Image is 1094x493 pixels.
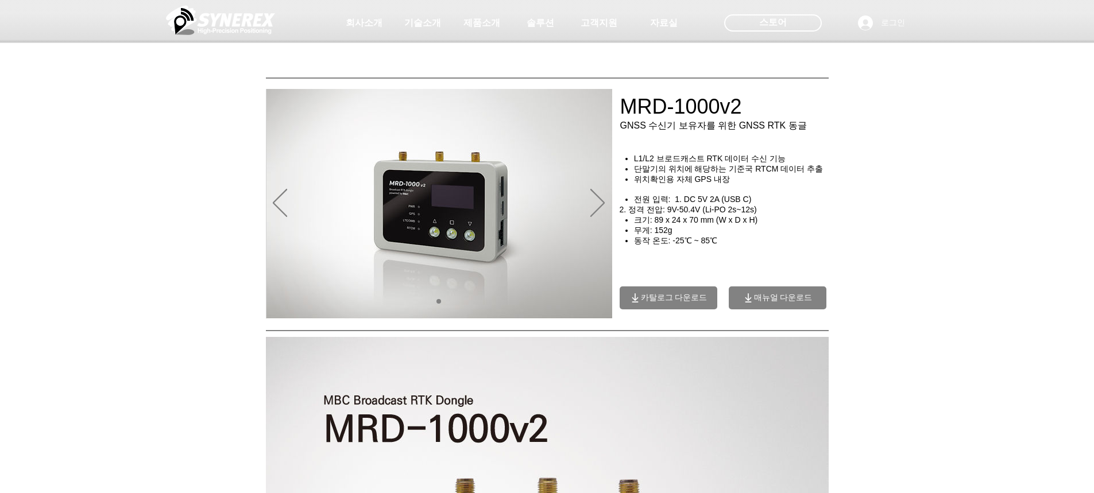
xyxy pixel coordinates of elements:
span: 전원 입력: 1. DC 5V 2A (USB C) [634,195,752,204]
iframe: Wix Chat [882,131,1094,493]
span: 제품소개 [463,17,500,29]
span: 크기: 89 x 24 x 70 mm (W x D x H) [634,215,757,224]
span: 2. 정격 전압: 9V-50.4V (Li-PO 2s~12s) [620,205,757,214]
img: 씨너렉스_White_simbol_대지 1.png [166,3,275,37]
a: 매뉴얼 다운로드 [729,286,826,309]
span: 자료실 [650,17,678,29]
a: 회사소개 [335,11,393,34]
span: 기술소개 [404,17,441,29]
a: 고객지원 [570,11,628,34]
span: 고객지원 [581,17,617,29]
nav: 슬라이드 [432,299,446,304]
a: 제품소개 [453,11,511,34]
span: 회사소개 [346,17,382,29]
span: 매뉴얼 다운로드 [754,293,813,303]
a: 01 [436,299,441,304]
span: 솔루션 [527,17,554,29]
button: 다음 [590,189,605,219]
a: 기술소개 [394,11,451,34]
span: 로그인 [877,17,909,29]
a: 카탈로그 다운로드 [620,286,717,309]
button: 로그인 [850,12,913,34]
span: 위치확인용 자체 GPS 내장 [634,174,730,184]
span: 스토어 [759,16,787,29]
span: 동작 온도: -25℃ ~ 85℃ [634,236,717,245]
div: 스토어 [724,14,822,32]
span: 무게: 152g [634,226,672,235]
button: 이전 [273,189,287,219]
span: 카탈로그 다운로드 [641,293,708,303]
img: v2.jpg [266,89,612,319]
a: 솔루션 [512,11,569,34]
a: 자료실 [635,11,693,34]
div: 슬라이드쇼 [266,89,612,319]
